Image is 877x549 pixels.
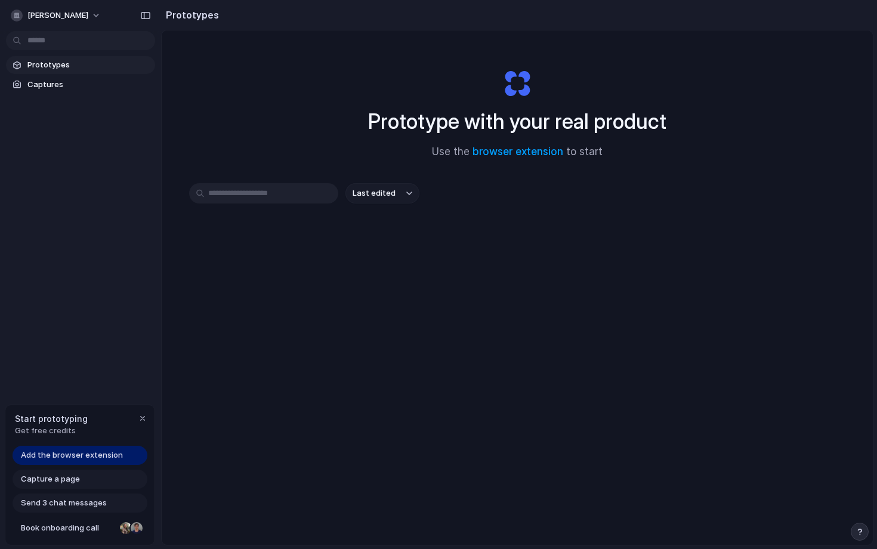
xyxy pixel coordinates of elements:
[13,446,147,465] a: Add the browser extension
[432,144,603,160] span: Use the to start
[345,183,419,203] button: Last edited
[473,146,563,158] a: browser extension
[353,187,396,199] span: Last edited
[21,449,123,461] span: Add the browser extension
[6,76,155,94] a: Captures
[119,521,133,535] div: Nicole Kubica
[6,6,107,25] button: [PERSON_NAME]
[129,521,144,535] div: Christian Iacullo
[15,412,88,425] span: Start prototyping
[27,79,150,91] span: Captures
[27,10,88,21] span: [PERSON_NAME]
[21,522,115,534] span: Book onboarding call
[13,519,147,538] a: Book onboarding call
[27,59,150,71] span: Prototypes
[161,8,219,22] h2: Prototypes
[15,425,88,437] span: Get free credits
[21,473,80,485] span: Capture a page
[21,497,107,509] span: Send 3 chat messages
[6,56,155,74] a: Prototypes
[368,106,666,137] h1: Prototype with your real product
